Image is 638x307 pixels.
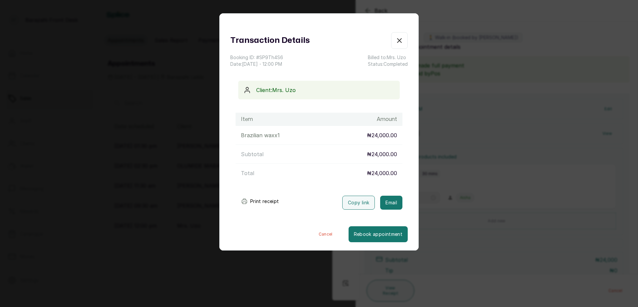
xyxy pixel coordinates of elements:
button: Cancel [303,226,349,242]
p: Status: Completed [368,61,408,67]
p: Date: [DATE] ・ 12:00 PM [230,61,283,67]
button: Email [380,196,402,210]
p: ₦24,000.00 [367,150,397,158]
p: Brazilian wax x 1 [241,131,280,139]
p: Booking ID: # SP9Th4S6 [230,54,283,61]
p: Client: Mrs. Uzo [256,86,394,94]
h1: Amount [377,115,397,123]
h1: Transaction Details [230,35,310,47]
p: ₦24,000.00 [367,169,397,177]
p: Subtotal [241,150,264,158]
button: Print receipt [236,195,284,208]
button: Copy link [342,196,375,210]
h1: Item [241,115,253,123]
button: Rebook appointment [349,226,408,242]
p: ₦24,000.00 [367,131,397,139]
p: Billed to: Mrs. Uzo [368,54,408,61]
p: Total [241,169,254,177]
